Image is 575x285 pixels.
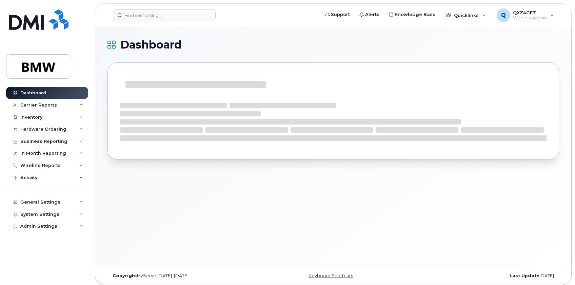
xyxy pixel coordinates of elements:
[120,40,182,50] span: Dashboard
[113,273,137,278] strong: Copyright
[510,273,539,278] strong: Last Update
[107,273,258,279] div: MyServe [DATE]–[DATE]
[309,273,353,278] a: Keyboard Shortcuts
[409,273,559,279] div: [DATE]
